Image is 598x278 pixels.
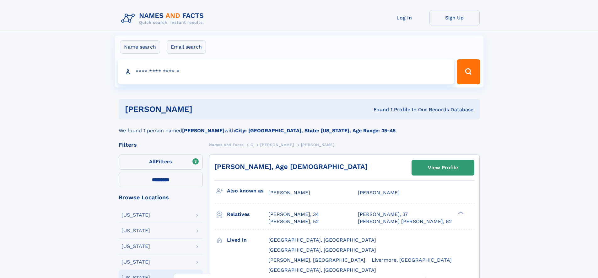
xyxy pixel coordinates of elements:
[268,211,319,218] a: [PERSON_NAME], 34
[121,228,150,233] div: [US_STATE]
[268,257,365,263] span: [PERSON_NAME], [GEOGRAPHIC_DATA]
[268,237,376,243] span: [GEOGRAPHIC_DATA], [GEOGRAPHIC_DATA]
[121,244,150,249] div: [US_STATE]
[118,59,454,84] input: search input
[260,141,294,149] a: [PERSON_NAME]
[119,195,203,200] div: Browse Locations
[268,267,376,273] span: [GEOGRAPHIC_DATA], [GEOGRAPHIC_DATA]
[120,40,160,54] label: Name search
[121,260,150,265] div: [US_STATE]
[412,160,474,175] a: View Profile
[358,218,452,225] a: [PERSON_NAME] [PERSON_NAME], 62
[260,143,294,147] span: [PERSON_NAME]
[227,209,268,220] h3: Relatives
[149,159,156,165] span: All
[428,160,458,175] div: View Profile
[251,143,253,147] span: C
[125,105,283,113] h1: [PERSON_NAME]
[167,40,206,54] label: Email search
[119,155,203,170] label: Filters
[119,10,209,27] img: Logo Names and Facts
[121,212,150,218] div: [US_STATE]
[301,143,335,147] span: [PERSON_NAME]
[372,257,452,263] span: Livermore, [GEOGRAPHIC_DATA]
[268,190,310,196] span: [PERSON_NAME]
[209,141,244,149] a: Names and Facts
[358,190,400,196] span: [PERSON_NAME]
[268,247,376,253] span: [GEOGRAPHIC_DATA], [GEOGRAPHIC_DATA]
[268,218,319,225] a: [PERSON_NAME], 52
[182,128,224,134] b: [PERSON_NAME]
[379,10,429,25] a: Log In
[227,235,268,245] h3: Lived in
[456,211,464,215] div: ❯
[429,10,480,25] a: Sign Up
[235,128,396,134] b: City: [GEOGRAPHIC_DATA], State: [US_STATE], Age Range: 35-45
[214,163,368,170] a: [PERSON_NAME], Age [DEMOGRAPHIC_DATA]
[119,119,480,134] div: We found 1 person named with .
[119,142,203,148] div: Filters
[457,59,480,84] button: Search Button
[358,211,408,218] a: [PERSON_NAME], 37
[251,141,253,149] a: C
[227,186,268,196] h3: Also known as
[283,106,473,113] div: Found 1 Profile In Our Records Database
